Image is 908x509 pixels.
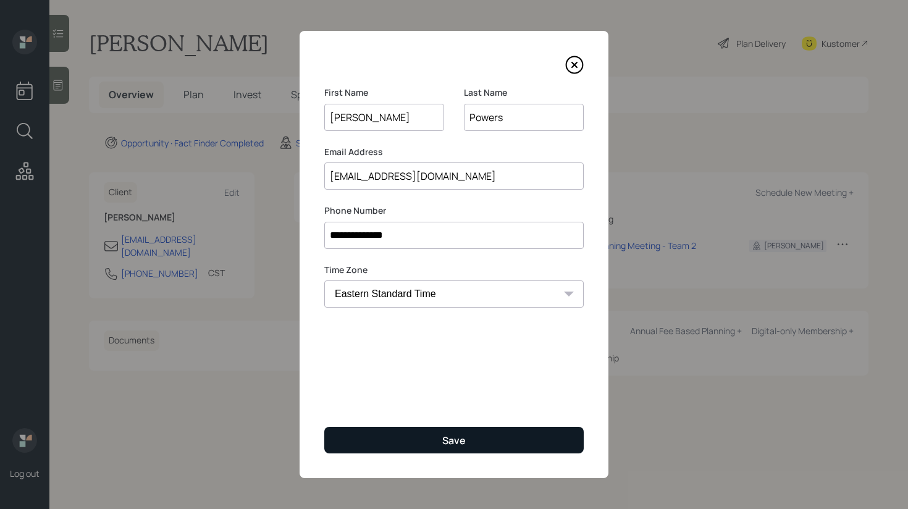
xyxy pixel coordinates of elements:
label: Last Name [464,86,584,99]
label: Phone Number [324,204,584,217]
button: Save [324,427,584,453]
label: Email Address [324,146,584,158]
div: Save [442,434,466,447]
label: First Name [324,86,444,99]
label: Time Zone [324,264,584,276]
